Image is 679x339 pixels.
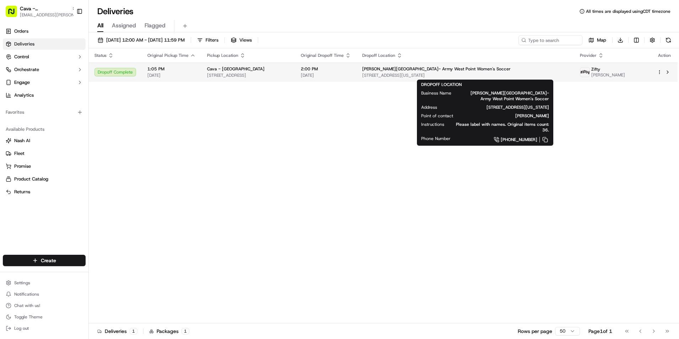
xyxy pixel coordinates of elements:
button: Chat with us! [3,301,86,311]
span: 1:05 PM [147,66,196,72]
button: Fleet [3,148,86,159]
span: Engage [14,79,30,86]
span: [DATE] [147,72,196,78]
a: Deliveries [3,38,86,50]
img: 1738778727109-b901c2ba-d612-49f7-a14d-d897ce62d23f [15,68,28,81]
button: Views [228,35,255,45]
span: • [59,129,61,135]
button: Notifications [3,289,86,299]
span: [DATE] [301,72,351,78]
button: Start new chat [121,70,129,79]
div: Packages [149,328,189,335]
input: Type to search [518,35,582,45]
button: Filters [194,35,222,45]
a: Product Catalog [6,176,83,182]
button: Map [585,35,609,45]
span: Instructions [421,122,444,127]
span: Zifty [591,66,600,72]
span: DROPOFF LOCATION [421,82,462,87]
span: Orchestrate [14,66,39,73]
button: Settings [3,278,86,288]
span: • [59,110,61,116]
div: Page 1 of 1 [588,328,612,335]
div: 1 [181,328,189,334]
span: Map [597,37,606,43]
span: [PERSON_NAME][GEOGRAPHIC_DATA]- Army West Point Women's Soccer [362,66,511,72]
span: Original Pickup Time [147,53,189,58]
span: [PERSON_NAME][GEOGRAPHIC_DATA]- Army West Point Women's Soccer [463,90,549,102]
span: Pickup Location [207,53,238,58]
span: Control [14,54,29,60]
span: [PERSON_NAME] [591,72,625,78]
button: Log out [3,323,86,333]
img: 1736555255976-a54dd68f-1ca7-489b-9aae-adbdc363a1c4 [14,111,20,116]
button: Control [3,51,86,63]
button: Nash AI [3,135,86,146]
img: Liam S. [7,123,18,134]
span: Notifications [14,291,39,297]
input: Got a question? Start typing here... [18,46,128,53]
span: Promise [14,163,31,169]
button: Create [3,255,86,266]
button: Refresh [663,35,673,45]
div: 1 [130,328,137,334]
div: 💻 [60,160,66,165]
a: Fleet [6,150,83,157]
p: Rows per page [518,328,552,335]
span: [PHONE_NUMBER] [501,137,537,142]
span: Pylon [71,176,86,182]
span: API Documentation [67,159,114,166]
span: Dropoff Location [362,53,395,58]
span: Provider [580,53,597,58]
img: Nash [7,7,21,21]
span: Returns [14,189,30,195]
div: 📗 [7,160,13,165]
div: Deliveries [97,328,137,335]
p: Welcome 👋 [7,28,129,40]
div: Available Products [3,124,86,135]
span: [DATE] 12:00 AM - [DATE] 11:59 PM [106,37,185,43]
span: Business Name [421,90,451,96]
span: All [97,21,103,30]
a: Promise [6,163,83,169]
div: Favorites [3,107,86,118]
button: Product Catalog [3,173,86,185]
div: Action [657,53,672,58]
span: Create [41,257,56,264]
span: Analytics [14,92,34,98]
span: Deliveries [14,41,34,47]
a: 💻API Documentation [57,156,117,169]
button: Returns [3,186,86,198]
button: [DATE] 12:00 AM - [DATE] 11:59 PM [94,35,188,45]
span: [STREET_ADDRESS] [207,72,289,78]
button: Orchestrate [3,64,86,75]
span: [STREET_ADDRESS][US_STATE] [362,72,569,78]
button: See all [110,91,129,99]
span: Status [94,53,107,58]
span: Flagged [145,21,165,30]
img: 1736555255976-a54dd68f-1ca7-489b-9aae-adbdc363a1c4 [7,68,20,81]
button: Toggle Theme [3,312,86,322]
span: Point of contact [421,113,453,119]
span: Filters [206,37,218,43]
span: Phone Number [421,136,451,141]
img: zifty-logo-trans-sq.png [580,68,590,77]
span: All times are displayed using CDT timezone [586,9,670,14]
button: Cava - [GEOGRAPHIC_DATA] [20,5,69,12]
span: Nash AI [14,138,30,144]
span: [PERSON_NAME] [22,110,58,116]
a: 📗Knowledge Base [4,156,57,169]
img: 1736555255976-a54dd68f-1ca7-489b-9aae-adbdc363a1c4 [14,130,20,135]
a: Powered byPylon [50,176,86,182]
span: Cava - [GEOGRAPHIC_DATA] [207,66,265,72]
span: Original Dropoff Time [301,53,344,58]
span: Settings [14,280,30,286]
div: We're available if you need us! [32,75,98,81]
div: Past conversations [7,92,48,98]
a: Analytics [3,90,86,101]
button: Engage [3,77,86,88]
button: Promise [3,161,86,172]
span: [STREET_ADDRESS][US_STATE] [449,104,549,110]
span: Product Catalog [14,176,48,182]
